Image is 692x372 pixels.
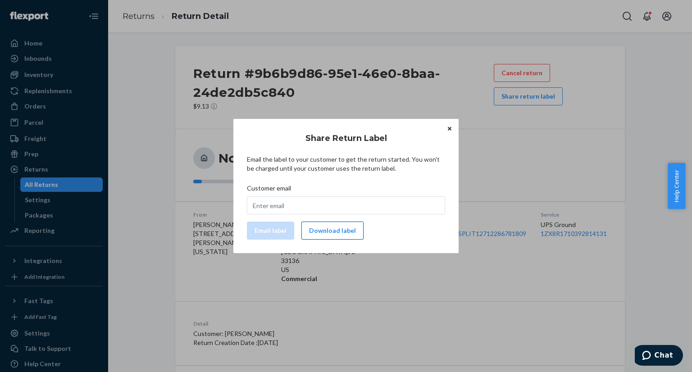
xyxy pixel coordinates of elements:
h3: Share Return Label [305,132,387,144]
input: Customer email [247,196,445,214]
span: Customer email [247,184,291,196]
button: Download label [301,222,364,240]
button: Close [445,123,454,133]
p: Email the label to your customer to get the return started. You won't be charged until your custo... [247,155,445,173]
span: Chat [20,6,38,14]
button: Email label [247,222,294,240]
